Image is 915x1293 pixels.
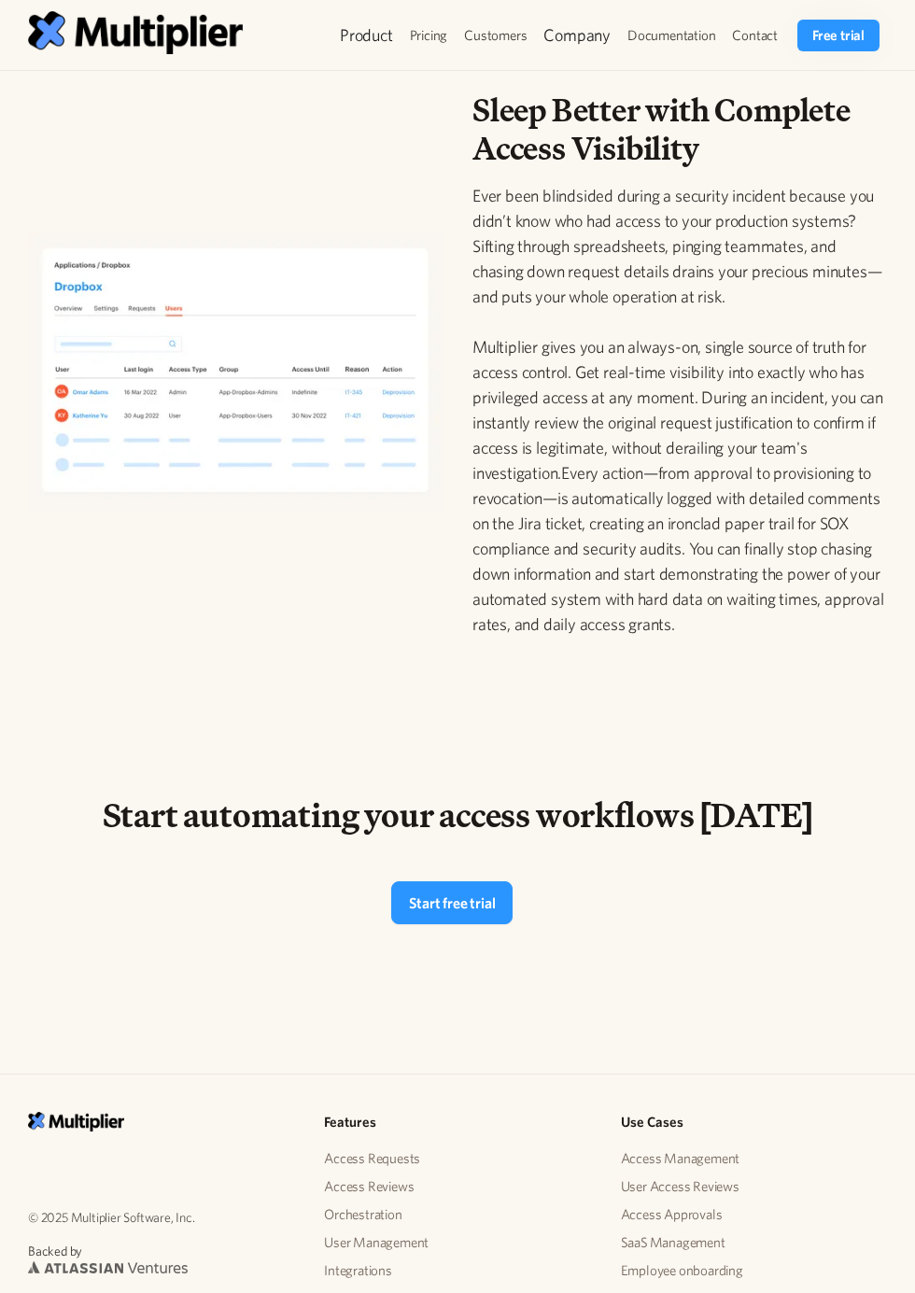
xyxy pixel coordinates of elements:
a: Start free trial [391,881,514,924]
a: User Access Reviews [621,1173,739,1201]
a: Access Management [621,1145,740,1173]
div: Company [543,24,611,47]
h5: Use Cases [621,1112,683,1133]
a: Orchestration [324,1201,401,1229]
div: Company [535,20,619,51]
a: Access Requests [324,1145,420,1173]
p: © 2025 Multiplier Software, Inc. [28,1206,294,1228]
div: Start free trial [409,892,496,914]
a: Customers [456,20,535,51]
div: Product [331,20,401,51]
a: User Management [324,1229,429,1257]
a: Contact [724,20,786,51]
div: Product [340,24,393,47]
a: Pricing [401,20,457,51]
h5: Features [324,1112,376,1133]
p: Ever been blindsided during a security incident because you didn’t know who had access to your pr... [472,183,887,637]
p: Backed by [28,1242,294,1261]
a: Employee onboarding [621,1257,743,1285]
a: SaaS Management [621,1229,725,1257]
a: Free trial [797,20,880,51]
a: Access Approvals [621,1201,723,1229]
a: Access Reviews [324,1173,414,1201]
a: Integrations [324,1257,392,1285]
a: Documentation [619,20,724,51]
h2: Start automating your access workflows [DATE] [99,794,816,837]
strong: Sleep Better with Complete Access Visibility [472,85,851,173]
